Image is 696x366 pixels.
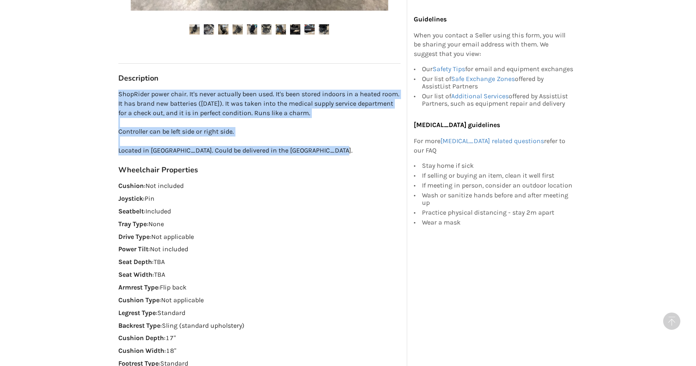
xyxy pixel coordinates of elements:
strong: Cushion Depth [118,334,164,342]
p: : Not included [118,181,401,191]
p: : Not applicable [118,232,401,242]
img: shoprider power chair-wheelchair-mobility-new westminster-assistlist-listing [247,24,257,35]
strong: Seatbelt [118,207,144,215]
div: If selling or buying an item, clean it well first [422,171,574,181]
div: If meeting in person, consider an outdoor location [422,181,574,190]
p: : Standard [118,308,401,318]
div: Our for email and equipment exchanges [422,65,574,74]
strong: Joystick [118,195,143,202]
a: Safety Tips [433,65,465,73]
b: Guidelines [414,15,447,23]
div: Practice physical distancing - stay 2m apart [422,208,574,218]
img: shoprider power chair-wheelchair-mobility-new westminster-assistlist-listing [204,24,214,35]
p: For more refer to our FAQ [414,137,574,155]
p: : Not applicable [118,296,401,305]
p: : 17" [118,334,401,343]
p: : None [118,220,401,229]
p: : TBA [118,257,401,267]
p: : Flip back [118,283,401,292]
img: shoprider power chair-wheelchair-mobility-new westminster-assistlist-listing [233,24,243,35]
img: shoprider power chair-wheelchair-mobility-new westminster-assistlist-listing [218,24,228,35]
img: shoprider power chair-wheelchair-mobility-new westminster-assistlist-listing [189,24,200,35]
img: shoprider power chair-wheelchair-mobility-new westminster-assistlist-listing [261,24,272,35]
a: [MEDICAL_DATA] related questions [440,137,544,145]
p: When you contact a Seller using this form, you will be sharing your email address with them. We s... [414,31,574,59]
div: Stay home if sick [422,162,574,171]
strong: Cushion Width [118,347,164,354]
strong: Seat Depth [118,258,152,266]
a: Additional Services [451,92,509,100]
a: Safe Exchange Zones [451,75,515,83]
img: shoprider power chair-wheelchair-mobility-new westminster-assistlist-listing [304,24,315,35]
p: : Pin [118,194,401,204]
strong: Cushion [118,182,144,190]
div: Wash or sanitize hands before and after meeting up [422,190,574,208]
strong: Armrest Type [118,283,158,291]
p: : Not included [118,245,401,254]
p: : Included [118,207,401,216]
strong: Backrest Type [118,322,160,329]
div: Our list of offered by AssistList Partners, such as equipment repair and delivery [422,91,574,107]
p: : Sling (standard upholstery) [118,321,401,331]
strong: Cushion Type [118,296,159,304]
img: shoprider power chair-wheelchair-mobility-new westminster-assistlist-listing [276,24,286,35]
p: : 18" [118,346,401,356]
div: Wear a mask [422,218,574,226]
b: [MEDICAL_DATA] guidelines [414,121,500,129]
strong: Seat Width [118,271,152,278]
strong: Power Tilt [118,245,148,253]
h3: Description [118,74,401,83]
strong: Legrest Type [118,309,156,317]
img: shoprider power chair-wheelchair-mobility-new westminster-assistlist-listing [290,24,300,35]
p: : TBA [118,270,401,280]
strong: Tray Type [118,220,147,228]
img: shoprider power chair-wheelchair-mobility-new westminster-assistlist-listing [319,24,329,35]
h3: Wheelchair Properties [118,165,401,175]
p: ShopRider power chair. It's never actually been used. It's been stored indoors in a heated room. ... [118,90,401,155]
div: Our list of offered by AssistList Partners [422,74,574,91]
strong: Drive Type [118,233,150,241]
